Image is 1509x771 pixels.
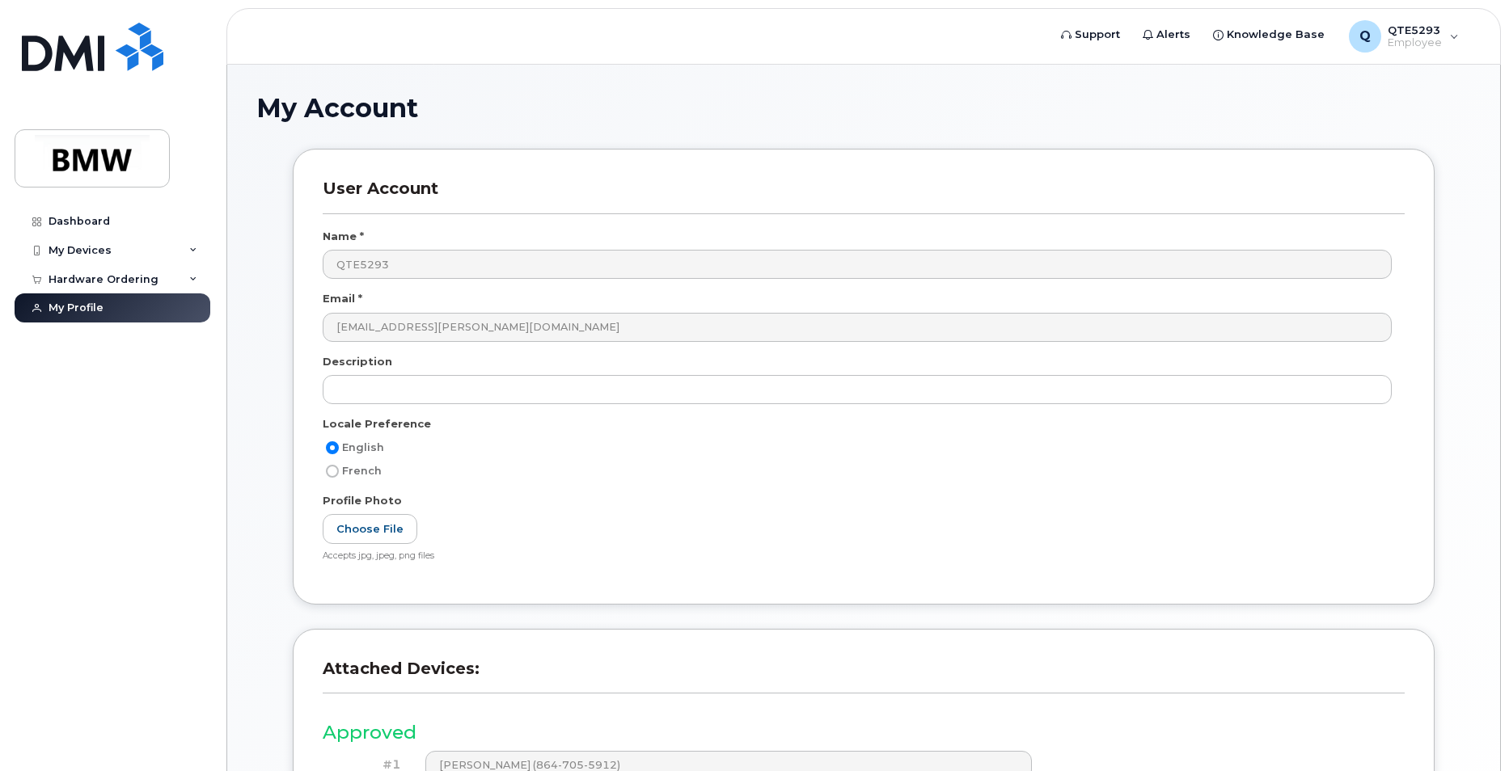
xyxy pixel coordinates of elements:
h3: Approved [323,723,1405,743]
span: English [342,441,384,453]
input: French [326,465,339,478]
label: Email * [323,291,362,306]
input: English [326,441,339,454]
label: Name * [323,229,364,244]
label: Description [323,354,392,369]
h3: Attached Devices: [323,659,1405,693]
label: Profile Photo [323,493,402,508]
span: French [342,465,382,477]
div: Accepts jpg, jpeg, png files [323,550,1392,562]
h3: User Account [323,179,1405,213]
h1: My Account [256,94,1471,122]
label: Locale Preference [323,416,431,432]
label: Choose File [323,514,417,544]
